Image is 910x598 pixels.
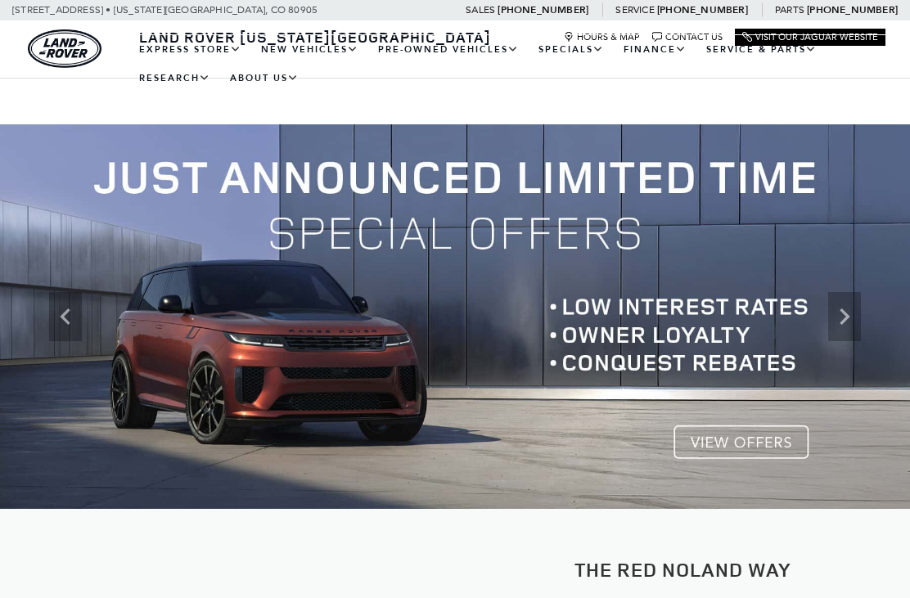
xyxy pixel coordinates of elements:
[696,35,827,64] a: Service & Parts
[129,64,220,92] a: Research
[467,559,898,580] h2: The Red Noland Way
[614,35,696,64] a: Finance
[129,27,501,47] a: Land Rover [US_STATE][GEOGRAPHIC_DATA]
[251,35,368,64] a: New Vehicles
[775,4,804,16] span: Parts
[28,29,101,68] a: land-rover
[652,32,723,43] a: Contact Us
[129,35,885,92] nav: Main Navigation
[220,64,309,92] a: About Us
[129,35,251,64] a: EXPRESS STORE
[807,3,898,16] a: [PHONE_NUMBER]
[657,3,748,16] a: [PHONE_NUMBER]
[742,32,878,43] a: Visit Our Jaguar Website
[368,35,529,64] a: Pre-Owned Vehicles
[529,35,614,64] a: Specials
[564,32,640,43] a: Hours & Map
[466,4,495,16] span: Sales
[28,29,101,68] img: Land Rover
[498,3,588,16] a: [PHONE_NUMBER]
[12,4,318,16] a: [STREET_ADDRESS] • [US_STATE][GEOGRAPHIC_DATA], CO 80905
[139,27,491,47] span: Land Rover [US_STATE][GEOGRAPHIC_DATA]
[615,4,654,16] span: Service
